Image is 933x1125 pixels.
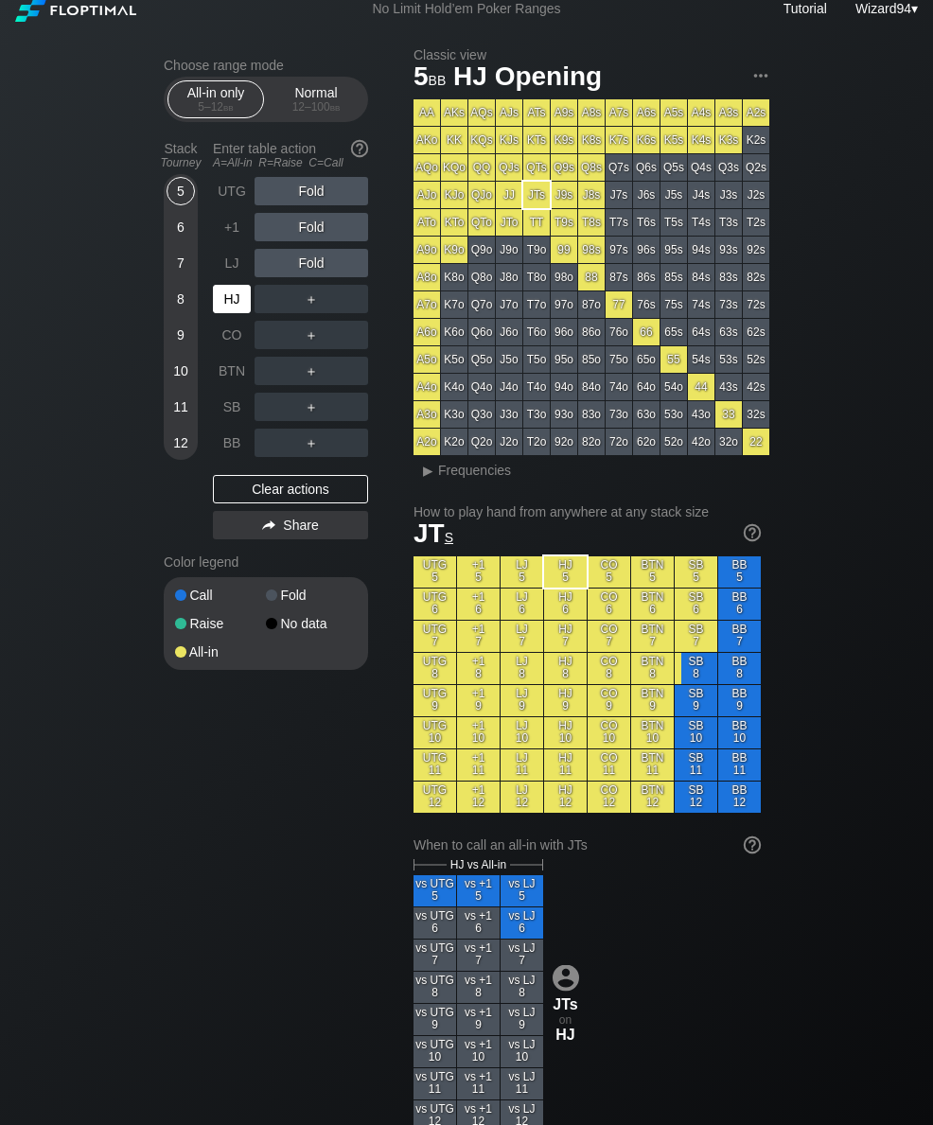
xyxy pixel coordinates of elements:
[715,127,742,153] div: K3s
[156,156,205,169] div: Tourney
[743,154,769,181] div: Q2s
[606,154,632,181] div: Q7s
[675,782,717,813] div: SB 12
[167,357,195,385] div: 10
[715,154,742,181] div: Q3s
[255,357,368,385] div: ＋
[578,209,605,236] div: T8s
[414,556,456,588] div: UTG 5
[523,127,550,153] div: KTs
[164,58,368,73] h2: Choose range mode
[606,99,632,126] div: A7s
[783,1,827,16] a: Tutorial
[496,237,522,263] div: J9o
[660,374,687,400] div: 54o
[606,209,632,236] div: T7s
[855,1,911,16] span: Wizard94
[606,264,632,290] div: 87s
[551,209,577,236] div: T9s
[544,749,587,781] div: HJ 11
[688,429,714,455] div: 42o
[457,749,500,781] div: +1 11
[660,401,687,428] div: 53o
[445,525,453,546] span: s
[688,154,714,181] div: Q4s
[606,346,632,373] div: 75o
[414,717,456,748] div: UTG 10
[633,291,660,318] div: 76s
[743,291,769,318] div: 72s
[588,621,630,652] div: CO 7
[414,429,440,455] div: A2o
[414,154,440,181] div: AQo
[742,835,763,855] img: help.32db89a4.svg
[414,589,456,620] div: UTG 6
[743,99,769,126] div: A2s
[441,127,467,153] div: KK
[750,65,771,86] img: ellipsis.fd386fe8.svg
[715,99,742,126] div: A3s
[501,717,543,748] div: LJ 10
[551,374,577,400] div: 94o
[523,291,550,318] div: T7o
[457,685,500,716] div: +1 9
[633,429,660,455] div: 62o
[523,182,550,208] div: JTs
[633,346,660,373] div: 65o
[606,182,632,208] div: J7s
[414,264,440,290] div: A8o
[743,374,769,400] div: 42s
[167,429,195,457] div: 12
[688,264,714,290] div: 84s
[213,475,368,503] div: Clear actions
[167,249,195,277] div: 7
[606,429,632,455] div: 72o
[255,285,368,313] div: ＋
[715,237,742,263] div: 93s
[457,621,500,652] div: +1 7
[457,717,500,748] div: +1 10
[631,556,674,588] div: BTN 5
[468,346,495,373] div: Q5o
[164,547,368,577] div: Color legend
[743,319,769,345] div: 62s
[457,875,500,906] div: vs +1 5
[213,133,368,177] div: Enter table action
[688,209,714,236] div: T4s
[718,556,761,588] div: BB 5
[523,346,550,373] div: T5o
[660,209,687,236] div: T5s
[544,653,587,684] div: HJ 8
[468,264,495,290] div: Q8o
[266,617,357,630] div: No data
[468,291,495,318] div: Q7o
[414,47,769,62] h2: Classic view
[660,154,687,181] div: Q5s
[349,138,370,159] img: help.32db89a4.svg
[633,319,660,345] div: 66
[457,589,500,620] div: +1 6
[411,62,449,94] span: 5
[688,374,714,400] div: 44
[213,249,251,277] div: LJ
[441,346,467,373] div: K5o
[631,782,674,813] div: BTN 12
[631,685,674,716] div: BTN 9
[675,589,717,620] div: SB 6
[588,685,630,716] div: CO 9
[578,401,605,428] div: 83o
[468,401,495,428] div: Q3o
[213,285,251,313] div: HJ
[172,81,259,117] div: All-in only
[743,237,769,263] div: 92s
[441,99,467,126] div: AKs
[496,127,522,153] div: KJs
[496,429,522,455] div: J2o
[175,589,266,602] div: Call
[660,319,687,345] div: 65s
[606,401,632,428] div: 73o
[414,504,761,519] h2: How to play hand from anywhere at any stack size
[255,321,368,349] div: ＋
[414,99,440,126] div: AA
[414,519,453,548] span: JT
